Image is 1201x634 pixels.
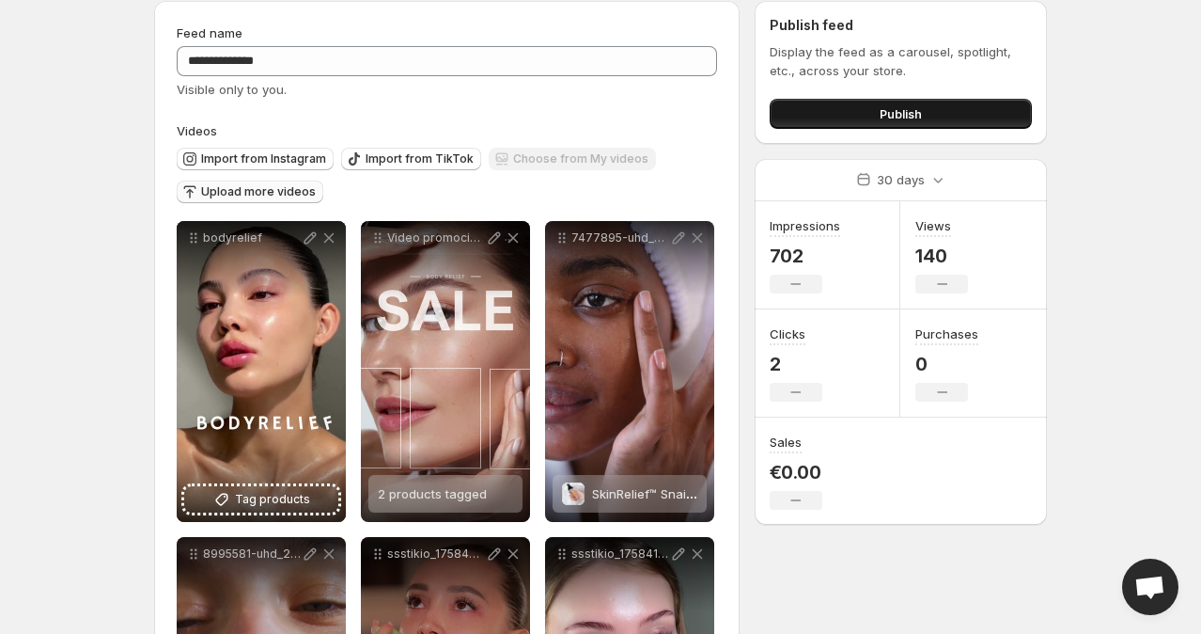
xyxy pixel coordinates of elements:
span: Publish [880,104,922,123]
span: 2 products tagged [378,486,487,501]
p: 8995581-uhd_2160_3840_25fps [203,547,301,562]
div: bodyreliefTag products [177,221,346,522]
h3: Impressions [770,216,840,235]
button: Upload more videos [177,181,323,203]
img: SkinRelief™ Snail Repair – 150ml 96% Advanced Mucin Serum [562,483,585,505]
h3: Views [915,216,951,235]
div: Video promocional2 products tagged [361,221,530,522]
p: 30 days [877,170,925,189]
h2: Publish feed [770,16,1032,35]
h3: Purchases [915,325,978,343]
span: SkinRelief™ Snail Repair – 150ml 96% Advanced Mucin Serum [592,486,954,501]
button: Import from TikTok [341,148,481,170]
p: 2 [770,353,822,375]
h3: Clicks [770,325,805,343]
p: bodyrelief [203,230,301,246]
p: ssstikio_1758413664000 [571,547,669,562]
span: Visible only to you. [177,82,287,97]
p: Video promocional [387,230,485,246]
p: 702 [770,245,840,267]
span: Import from Instagram [201,151,326,166]
p: Display the feed as a carousel, spotlight, etc., across your store. [770,42,1032,80]
p: ssstikio_1758409838775 [387,547,485,562]
div: 7477895-uhd_2160_3840_24fpsSkinRelief™ Snail Repair – 150ml 96% Advanced Mucin SerumSkinRelief™ S... [545,221,714,522]
span: Import from TikTok [366,151,474,166]
div: Open chat [1122,559,1178,615]
span: Upload more videos [201,184,316,199]
button: Import from Instagram [177,148,334,170]
p: 140 [915,245,968,267]
p: €0.00 [770,461,822,483]
button: Tag products [184,486,338,513]
button: Publish [770,99,1032,129]
span: Feed name [177,25,242,40]
h3: Sales [770,433,802,452]
p: 7477895-uhd_2160_3840_24fps [571,230,669,246]
span: Tag products [235,490,310,509]
p: 0 [915,353,978,375]
span: Videos [177,123,217,138]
